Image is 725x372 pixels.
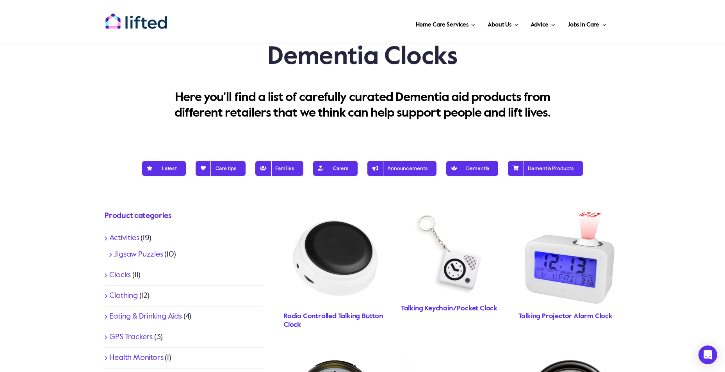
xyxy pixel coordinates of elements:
[109,313,182,321] a: Eating & Drinking Aids
[109,292,137,300] a: Clothing
[517,165,574,172] span: Dementia Products
[105,211,263,221] h4: Product categories
[568,19,599,31] span: Jobs in Care
[164,251,176,259] span: (10)
[154,333,163,341] span: (3)
[401,206,503,214] a: BootsTDC001front_1152x1056
[401,305,497,312] a: Talking Keychain/Pocket Clock
[109,271,131,279] a: Clocks
[283,354,385,362] a: RAV76SLV_1_1000x1000
[508,158,583,179] a: Dementia Products
[518,313,613,320] a: Talking Projector Alarm Clock
[528,12,557,35] a: Advice
[205,165,237,172] span: Care tips
[488,19,511,31] span: About Us
[367,158,436,179] a: Announcements
[109,333,153,341] a: GPS Trackers
[196,158,246,179] a: Care tips
[322,165,349,172] span: Carers
[114,251,163,259] a: Jigsaw Puzzles
[531,19,548,31] span: Advice
[105,13,167,21] a: lifted-logo
[192,12,609,35] nav: Main Menu
[313,158,358,179] a: Carers
[142,158,186,179] a: Latest
[446,158,498,179] a: Dementia
[283,313,383,328] a: Radio Controlled Talking Button Clock
[255,158,303,179] a: Families
[565,12,609,35] a: Jobs in Care
[159,90,567,121] p: Here you'll find a list of carefully curated Dementia aid products from different retailers that ...
[105,41,620,73] h1: Dementia Clocks
[401,354,503,362] a: TDC0021Storyandsons_1152x1152
[139,292,150,300] span: (12)
[105,154,620,179] nav: Blog Nav
[264,165,294,172] span: Families
[376,165,428,172] span: Announcements
[413,12,478,35] a: Home Care Services
[416,19,468,31] span: Home Care Services
[183,313,191,321] span: (4)
[518,354,620,362] a: DC200BStoryandsons_1152x1152
[141,234,151,242] span: (19)
[151,165,177,172] span: Latest
[455,165,489,172] span: Dementia
[109,354,163,362] a: Health Monitors
[283,206,385,214] a: TDRC100Storyandsons_1152x1152
[698,345,717,364] div: Open Intercom Messenger
[518,206,620,214] a: ProjectionalarmclockStoryandsons_1152x1152 (1)
[132,271,141,279] span: (11)
[165,354,171,362] span: (1)
[109,234,139,242] a: Activities
[485,12,520,35] a: About Us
